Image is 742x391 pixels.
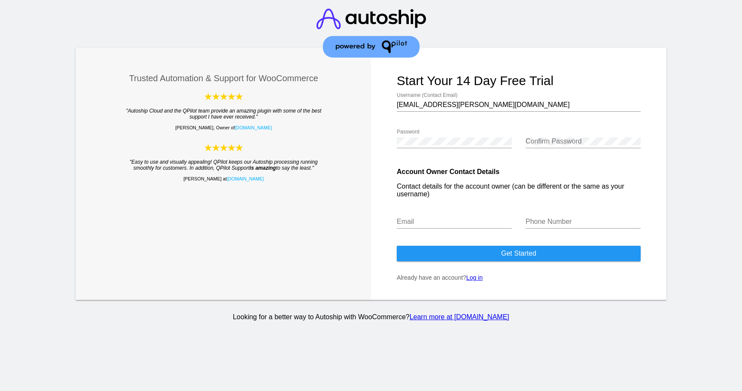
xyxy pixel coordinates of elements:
blockquote: "Easy to use and visually appealing! QPilot keeps our Autoship processing running smoothly for cu... [119,159,328,171]
p: Contact details for the account owner (can be different or the same as your username) [397,183,641,198]
p: [PERSON_NAME] at [102,176,346,181]
a: Learn more at [DOMAIN_NAME] [410,313,509,321]
a: [DOMAIN_NAME] [227,176,264,181]
a: Log in [466,274,483,281]
img: Autoship Cloud powered by QPilot [204,143,243,152]
p: [PERSON_NAME], Owner of [102,125,346,130]
button: Get started [397,246,641,261]
h3: Trusted Automation & Support for WooCommerce [102,73,346,83]
input: Username (Contact Email) [397,101,641,109]
blockquote: "Autoship Cloud and the QPilot team provide an amazing plugin with some of the best support I hav... [119,108,328,120]
strong: Account Owner Contact Details [397,168,499,175]
input: Phone Number [526,218,641,226]
h1: Start your 14 day free trial [397,73,641,88]
img: Autoship Cloud powered by QPilot [204,92,243,101]
span: Get started [501,250,536,257]
p: Already have an account? [397,274,641,281]
p: Looking for a better way to Autoship with WooCommerce? [74,313,668,321]
input: Email [397,218,512,226]
strong: is amazing [249,165,276,171]
a: [DOMAIN_NAME] [235,125,272,130]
